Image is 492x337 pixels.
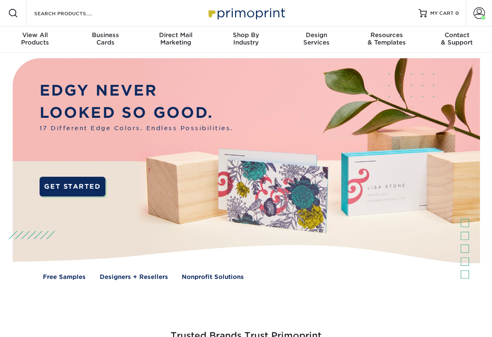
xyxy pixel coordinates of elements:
p: LOOKED SO GOOD. [40,102,233,124]
span: MY CART [430,10,454,17]
span: Contact [422,31,492,39]
span: Design [281,31,351,39]
a: Contact& Support [422,26,492,53]
div: Marketing [141,31,211,46]
input: SEARCH PRODUCTS..... [33,8,114,18]
a: DesignServices [281,26,351,53]
a: Resources& Templates [351,26,422,53]
span: Direct Mail [141,31,211,39]
img: Primoprint [205,4,287,22]
a: Shop ByIndustry [211,26,281,53]
a: Nonprofit Solutions [182,272,244,281]
div: & Support [422,31,492,46]
div: Industry [211,31,281,46]
a: BusinessCards [70,26,141,53]
a: GET STARTED [40,177,106,196]
span: Shop By [211,31,281,39]
div: Services [281,31,351,46]
a: Designers + Resellers [100,272,168,281]
div: Cards [70,31,141,46]
span: Resources [351,31,422,39]
div: & Templates [351,31,422,46]
a: Free Samples [43,272,86,281]
span: Business [70,31,141,39]
span: 17 Different Edge Colors. Endless Possibilities. [40,124,233,132]
p: EDGY NEVER [40,80,233,102]
span: 0 [455,10,459,16]
a: Direct MailMarketing [141,26,211,53]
